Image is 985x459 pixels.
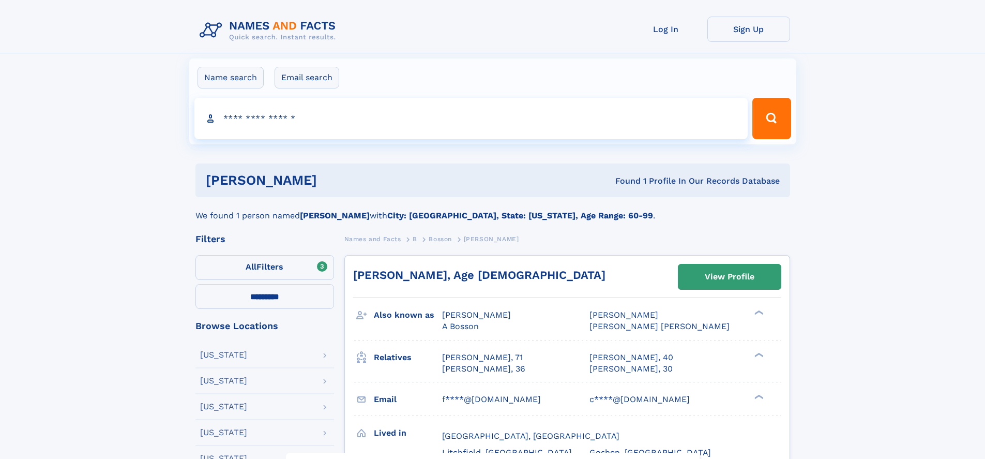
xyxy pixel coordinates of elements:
[705,265,754,289] div: View Profile
[466,175,780,187] div: Found 1 Profile In Our Records Database
[464,235,519,243] span: [PERSON_NAME]
[195,197,790,222] div: We found 1 person named with .
[195,321,334,331] div: Browse Locations
[752,98,791,139] button: Search Button
[442,321,479,331] span: A Bosson
[413,232,417,245] a: B
[195,255,334,280] label: Filters
[589,352,673,363] a: [PERSON_NAME], 40
[589,363,673,375] a: [PERSON_NAME], 30
[442,448,572,457] span: Litchfield, [GEOGRAPHIC_DATA]
[206,174,466,187] h1: [PERSON_NAME]
[374,391,442,408] h3: Email
[195,17,344,45] img: Logo Names and Facts
[752,309,764,316] div: ❯
[344,232,401,245] a: Names and Facts
[200,351,247,359] div: [US_STATE]
[442,352,523,363] a: [PERSON_NAME], 71
[413,235,417,243] span: B
[429,232,452,245] a: Bosson
[429,235,452,243] span: Bosson
[195,234,334,244] div: Filters
[300,211,370,220] b: [PERSON_NAME]
[194,98,748,139] input: search input
[275,67,339,88] label: Email search
[678,264,781,289] a: View Profile
[374,424,442,442] h3: Lived in
[707,17,790,42] a: Sign Up
[353,269,605,282] a: [PERSON_NAME], Age [DEMOGRAPHIC_DATA]
[442,310,511,320] span: [PERSON_NAME]
[387,211,653,220] b: City: [GEOGRAPHIC_DATA], State: [US_STATE], Age Range: 60-99
[374,306,442,324] h3: Also known as
[752,351,764,358] div: ❯
[200,403,247,411] div: [US_STATE]
[442,431,619,441] span: [GEOGRAPHIC_DATA], [GEOGRAPHIC_DATA]
[198,67,264,88] label: Name search
[374,349,442,366] h3: Relatives
[200,377,247,385] div: [US_STATE]
[246,262,256,272] span: All
[589,310,658,320] span: [PERSON_NAME]
[589,321,730,331] span: [PERSON_NAME] [PERSON_NAME]
[625,17,707,42] a: Log In
[752,393,764,400] div: ❯
[442,363,525,375] a: [PERSON_NAME], 36
[589,448,711,457] span: Goshen, [GEOGRAPHIC_DATA]
[200,428,247,437] div: [US_STATE]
